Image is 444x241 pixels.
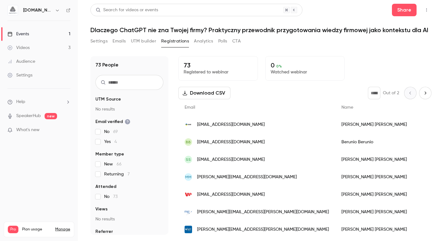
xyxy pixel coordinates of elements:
[271,61,340,69] p: 0
[419,87,432,99] button: Next page
[104,171,130,177] span: Returning
[197,209,329,215] span: [PERSON_NAME][EMAIL_ADDRESS][PERSON_NAME][DOMAIN_NAME]
[90,26,432,34] h1: Dlaczego ChatGPT nie zna Twojej firmy? Praktyczny przewodnik przygotowania wiedzy firmowej jako k...
[185,191,192,198] img: wp.pl
[45,113,57,119] span: new
[197,156,265,163] span: [EMAIL_ADDRESS][DOMAIN_NAME]
[95,106,163,112] p: No results
[197,174,297,180] span: [PERSON_NAME][EMAIL_ADDRESS][DOMAIN_NAME]
[96,7,158,13] div: Search for videos or events
[95,119,130,125] span: Email verified
[383,90,399,96] p: Out of 2
[8,5,18,15] img: aigmented.io
[197,121,265,128] span: [EMAIL_ADDRESS][DOMAIN_NAME]
[276,64,282,68] span: 0 %
[197,139,265,145] span: [EMAIL_ADDRESS][DOMAIN_NAME]
[7,31,29,37] div: Events
[197,191,265,198] span: [EMAIL_ADDRESS][DOMAIN_NAME]
[7,58,35,65] div: Audience
[128,172,130,176] span: 7
[7,45,30,51] div: Videos
[271,69,340,75] p: Watched webinar
[113,194,118,199] span: 73
[185,208,192,216] img: modzelewski.tax
[186,139,191,145] span: BB
[95,216,163,222] p: No results
[117,162,122,166] span: 66
[186,157,191,162] span: SS
[22,227,51,232] span: Plan usage
[95,61,118,69] h1: 73 People
[131,36,156,46] button: UTM builder
[341,105,353,110] span: Name
[7,72,32,78] div: Settings
[95,96,121,102] span: UTM Source
[104,129,118,135] span: No
[8,226,18,233] span: Pro
[104,139,117,145] span: Yes
[55,227,70,232] a: Manage
[90,36,108,46] button: Settings
[161,36,189,46] button: Registrations
[184,69,253,75] p: Registered to webinar
[232,36,241,46] button: CTA
[95,229,113,235] span: Referrer
[114,140,117,144] span: 4
[197,226,329,233] span: [PERSON_NAME][EMAIL_ADDRESS][PERSON_NAME][DOMAIN_NAME]
[23,7,52,13] h6: [DOMAIN_NAME]
[7,99,70,105] li: help-dropdown-opener
[95,184,116,190] span: Attended
[113,36,126,46] button: Emails
[16,127,40,133] span: What's new
[184,61,253,69] p: 73
[104,161,122,167] span: New
[194,36,213,46] button: Analytics
[95,206,108,212] span: Views
[185,226,192,233] img: leasingpolski.pl
[185,174,191,180] span: MM
[16,113,41,119] a: SpeakerHub
[185,121,192,128] img: onet.eu
[16,99,25,105] span: Help
[218,36,227,46] button: Polls
[104,194,118,200] span: No
[392,4,417,16] button: Share
[95,151,124,157] span: Member type
[185,105,195,110] span: Email
[113,130,118,134] span: 69
[178,87,230,99] button: Download CSV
